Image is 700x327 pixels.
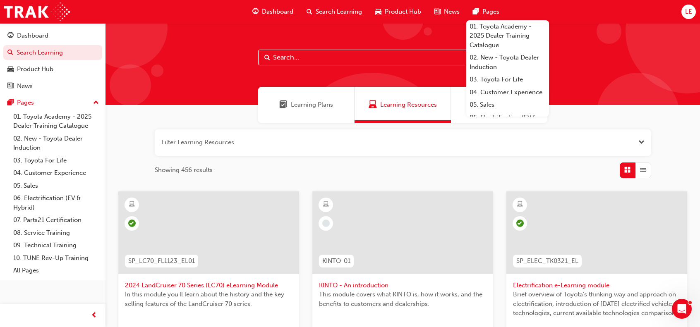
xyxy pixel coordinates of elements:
div: Dashboard [17,31,48,41]
span: Learning Plans [279,100,288,110]
a: Product Hub [3,62,102,77]
iframe: Intercom live chat [672,299,692,319]
a: 02. New - Toyota Dealer Induction [466,51,549,73]
a: All Pages [10,264,102,277]
span: News [444,7,460,17]
a: 10. TUNE Rev-Up Training [10,252,102,265]
span: search-icon [7,49,13,57]
a: car-iconProduct Hub [369,3,428,20]
a: 04. Customer Experience [10,167,102,179]
span: Learning Resources [369,100,377,110]
span: learningResourceType_ELEARNING-icon [323,199,329,210]
div: News [17,81,33,91]
span: learningRecordVerb_PASS-icon [128,220,136,227]
span: learningResourceType_ELEARNING-icon [129,199,135,210]
a: Search Learning [3,45,102,60]
a: 08. Service Training [10,227,102,239]
a: search-iconSearch Learning [300,3,369,20]
span: SP_ELEC_TK0321_EL [516,256,578,266]
a: 05. Sales [10,179,102,192]
span: news-icon [434,7,441,17]
a: 09. Technical Training [10,239,102,252]
span: car-icon [375,7,381,17]
button: DashboardSearch LearningProduct HubNews [3,26,102,95]
a: 06. Electrification (EV & Hybrid) [10,192,102,214]
span: learningRecordVerb_NONE-icon [322,220,330,227]
img: Trak [4,2,70,21]
span: SP_LC70_FL1123_EL01 [128,256,195,266]
span: List [640,165,646,175]
span: Search [264,53,270,62]
span: Dashboard [262,7,293,17]
a: news-iconNews [428,3,466,20]
span: Pages [482,7,499,17]
a: Dashboard [3,28,102,43]
span: pages-icon [473,7,479,17]
span: guage-icon [7,32,14,40]
span: Showing 456 results [155,165,213,175]
span: prev-icon [91,310,97,321]
a: 06. Electrification (EV & Hybrid) [466,111,549,133]
div: Product Hub [17,64,53,74]
span: This module covers what KINTO is, how it works, and the benefits to customers and dealerships. [319,290,487,308]
button: Pages [3,95,102,110]
span: Search Learning [316,7,362,17]
a: 05. Sales [466,98,549,111]
a: 04. Customer Experience [466,86,549,99]
a: 03. Toyota For Life [466,73,549,86]
a: guage-iconDashboard [246,3,300,20]
a: Learning PlansLearning Plans [258,87,355,123]
input: Search... [258,50,548,65]
button: LE [681,5,696,19]
span: KINTO - An introduction [319,281,487,290]
span: news-icon [7,83,14,90]
span: Learning Resources [380,100,437,110]
button: Open the filter [638,138,645,147]
a: 02. New - Toyota Dealer Induction [10,132,102,154]
span: Electrification e-Learning module [513,281,681,290]
span: LE [685,7,692,17]
span: KINTO-01 [322,256,350,266]
a: 01. Toyota Academy - 2025 Dealer Training Catalogue [10,110,102,132]
span: search-icon [307,7,312,17]
span: learningResourceType_ELEARNING-icon [517,199,523,210]
span: pages-icon [7,99,14,107]
a: 03. Toyota For Life [10,154,102,167]
span: 2024 LandCruiser 70 Series (LC70) eLearning Module [125,281,292,290]
span: up-icon [93,98,99,108]
span: car-icon [7,66,14,73]
span: Product Hub [385,7,421,17]
a: 01. Toyota Academy - 2025 Dealer Training Catalogue [466,20,549,52]
a: News [3,79,102,94]
span: In this module you'll learn about the history and the key selling features of the LandCruiser 70 ... [125,290,292,308]
span: learningRecordVerb_COMPLETE-icon [516,220,524,227]
span: guage-icon [252,7,259,17]
span: Brief overview of Toyota’s thinking way and approach on electrification, introduction of [DATE] e... [513,290,681,318]
a: SessionsSessions [451,87,547,123]
a: pages-iconPages [466,3,506,20]
span: Learning Plans [291,100,333,110]
span: Grid [624,165,630,175]
a: Learning ResourcesLearning Resources [355,87,451,123]
div: Pages [17,98,34,107]
a: 07. Parts21 Certification [10,214,102,227]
